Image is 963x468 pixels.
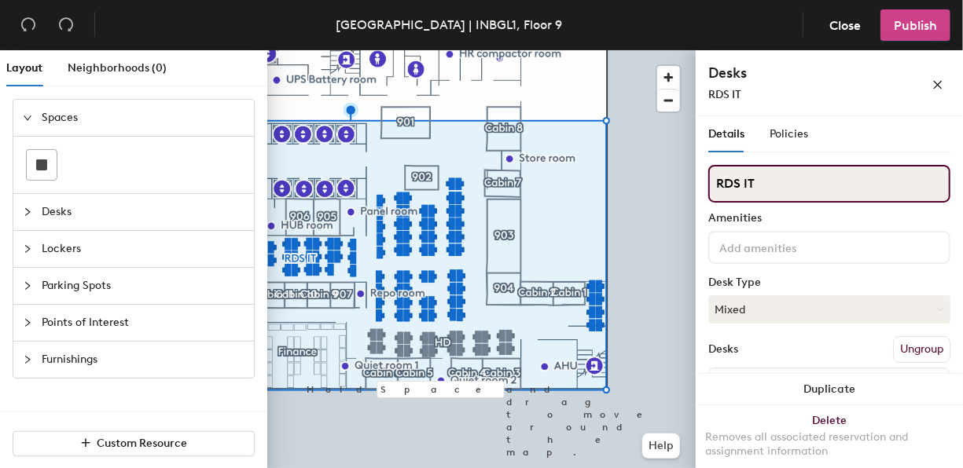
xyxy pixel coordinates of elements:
[42,305,244,341] span: Points of Interest
[23,244,32,254] span: collapsed
[932,79,943,90] span: close
[696,374,963,405] button: Duplicate
[816,9,874,41] button: Close
[893,336,950,363] button: Ungroup
[708,295,950,324] button: Mixed
[708,276,950,289] div: Desk Type
[23,207,32,217] span: collapsed
[42,231,244,267] span: Lockers
[42,268,244,304] span: Parking Spots
[20,16,36,32] span: undo
[68,61,167,75] span: Neighborhoods (0)
[336,15,562,35] div: [GEOGRAPHIC_DATA] | INBGL1, Floor 9
[708,343,738,356] div: Desks
[42,194,244,230] span: Desks
[705,430,954,459] div: Removes all associated reservation and assignment information
[880,9,950,41] button: Publish
[50,9,82,41] button: Redo (⌘ + ⇧ + Z)
[13,431,255,456] button: Custom Resource
[716,237,858,256] input: Add amenities
[23,113,32,122] span: expanded
[42,100,244,136] span: Spaces
[42,342,244,378] span: Furnishings
[23,281,32,291] span: collapsed
[23,355,32,364] span: collapsed
[708,63,881,83] h4: Desks
[13,9,44,41] button: Undo (⌘ + Z)
[97,437,188,450] span: Custom Resource
[708,88,741,101] span: RDS IT
[829,18,861,33] span: Close
[642,433,680,459] button: Help
[712,370,760,398] span: Name
[23,318,32,327] span: collapsed
[6,61,42,75] span: Layout
[708,212,950,225] div: Amenities
[894,18,937,33] span: Publish
[770,127,808,141] span: Policies
[708,127,744,141] span: Details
